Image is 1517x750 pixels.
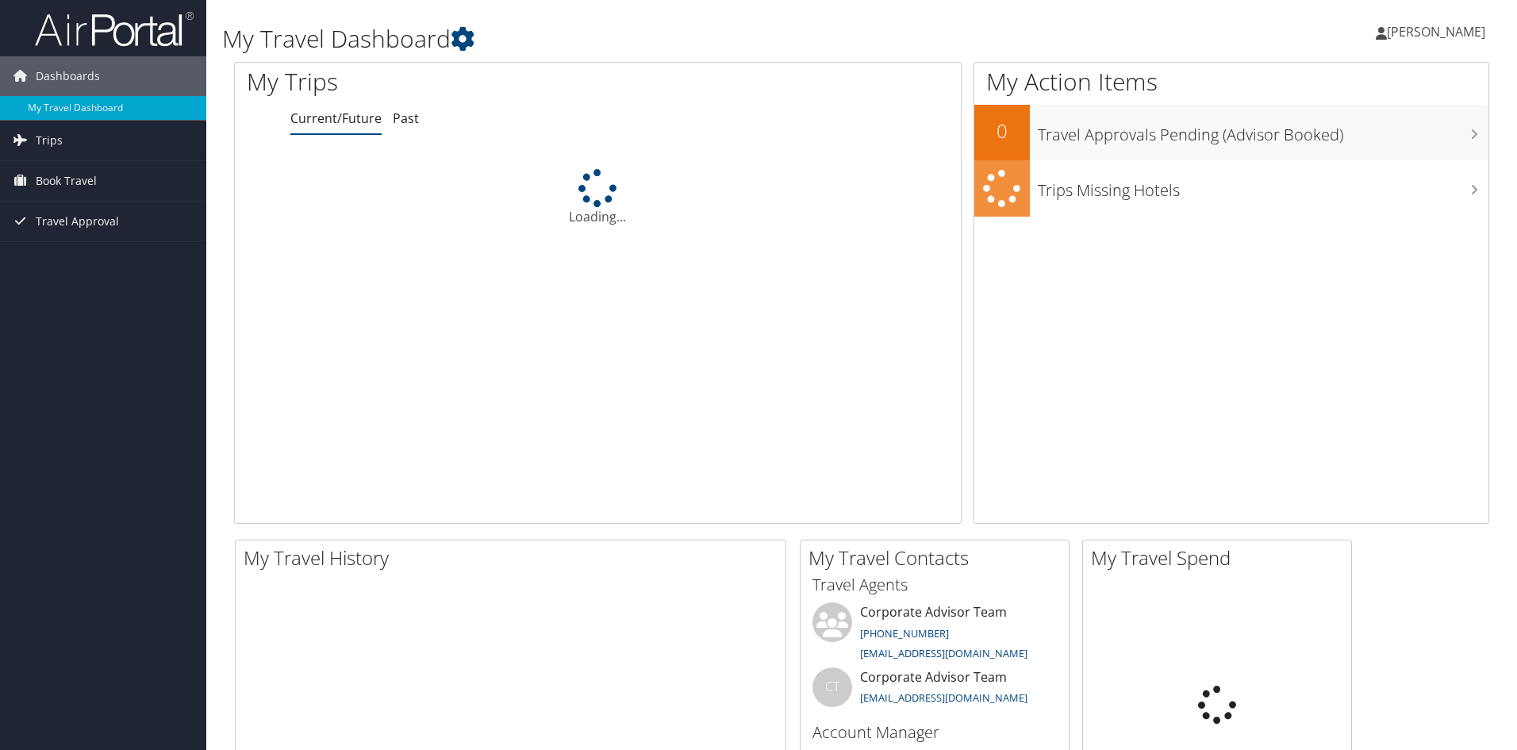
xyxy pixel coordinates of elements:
[860,626,949,640] a: [PHONE_NUMBER]
[860,690,1027,705] a: [EMAIL_ADDRESS][DOMAIN_NAME]
[805,602,1065,667] li: Corporate Advisor Team
[247,65,647,98] h1: My Trips
[393,110,419,127] a: Past
[36,121,63,160] span: Trips
[222,22,1075,56] h1: My Travel Dashboard
[36,202,119,241] span: Travel Approval
[974,160,1488,217] a: Trips Missing Hotels
[812,667,852,707] div: CT
[974,105,1488,160] a: 0Travel Approvals Pending (Advisor Booked)
[36,161,97,201] span: Book Travel
[812,574,1057,596] h3: Travel Agents
[974,117,1030,144] h2: 0
[1038,116,1488,146] h3: Travel Approvals Pending (Advisor Booked)
[1091,544,1351,571] h2: My Travel Spend
[36,56,100,96] span: Dashboards
[235,169,961,226] div: Loading...
[1387,23,1485,40] span: [PERSON_NAME]
[860,646,1027,660] a: [EMAIL_ADDRESS][DOMAIN_NAME]
[35,10,194,48] img: airportal-logo.png
[1376,8,1501,56] a: [PERSON_NAME]
[244,544,785,571] h2: My Travel History
[805,667,1065,719] li: Corporate Advisor Team
[974,65,1488,98] h1: My Action Items
[812,721,1057,744] h3: Account Manager
[290,110,382,127] a: Current/Future
[1038,171,1488,202] h3: Trips Missing Hotels
[808,544,1069,571] h2: My Travel Contacts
